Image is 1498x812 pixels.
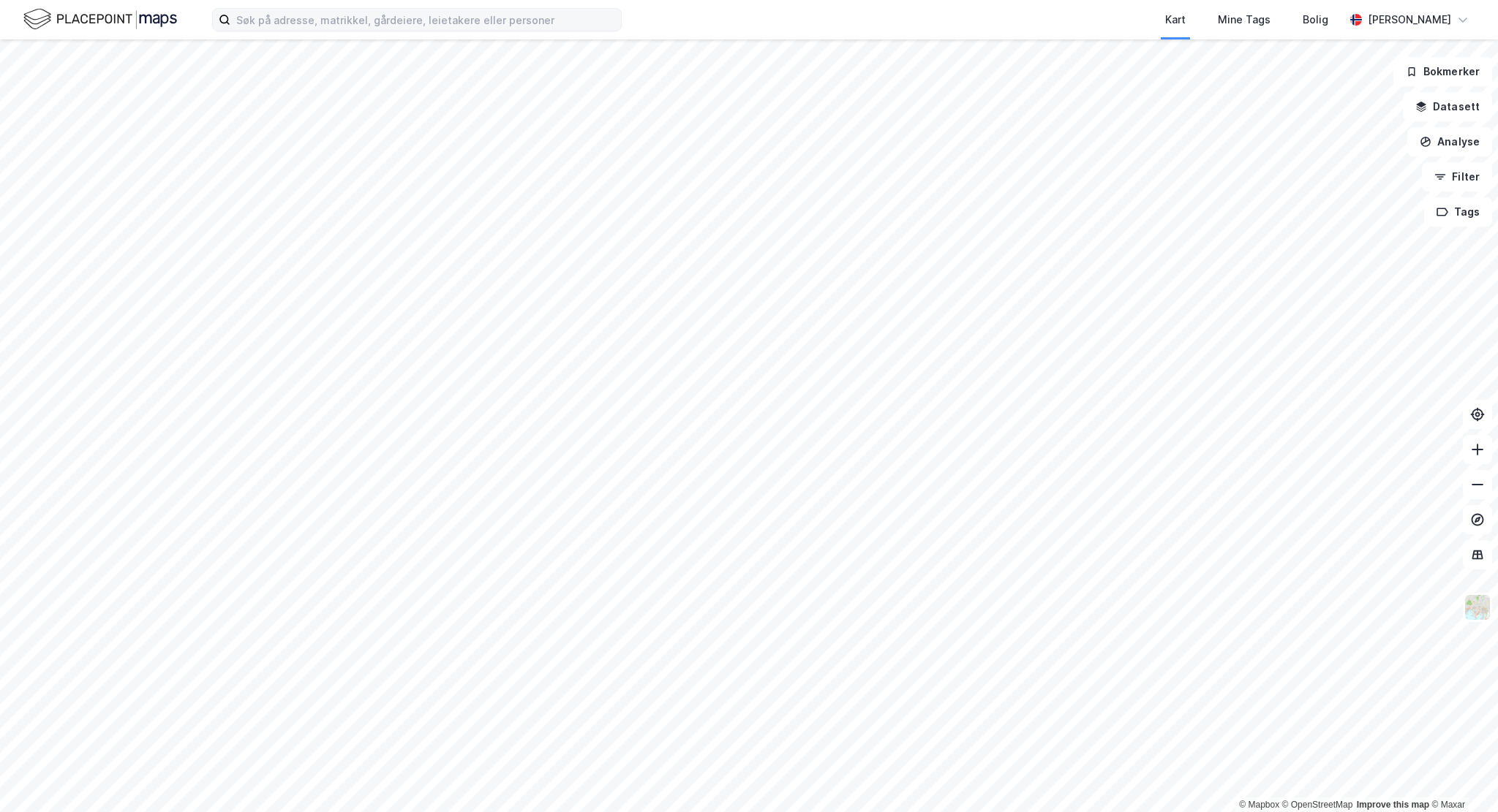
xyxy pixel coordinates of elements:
[1403,92,1492,121] button: Datasett
[1422,162,1492,191] button: Filter
[1464,593,1491,621] img: Z
[23,7,177,32] img: logo.f888ab2527a4732fd821a326f86c7f29.svg
[1424,197,1492,227] button: Tags
[230,9,621,31] input: Søk på adresse, matrikkel, gårdeiere, leietakere eller personer
[1368,11,1451,29] div: [PERSON_NAME]
[1393,57,1492,86] button: Bokmerker
[1425,742,1498,812] div: Kontrollprogram for chat
[1303,11,1328,29] div: Bolig
[1165,11,1186,29] div: Kart
[1357,800,1429,810] a: Improve this map
[1425,742,1498,812] iframe: Chat Widget
[1282,800,1353,810] a: OpenStreetMap
[1407,127,1492,156] button: Analyse
[1218,11,1271,29] div: Mine Tags
[1239,800,1279,810] a: Mapbox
